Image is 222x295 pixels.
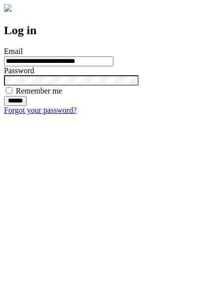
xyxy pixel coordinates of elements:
[4,4,12,12] img: logo-4e3dc11c47720685a147b03b5a06dd966a58ff35d612b21f08c02c0306f2b779.png
[16,87,62,95] label: Remember me
[4,24,218,37] h2: Log in
[4,47,23,55] label: Email
[4,106,76,114] a: Forgot your password?
[4,66,34,75] label: Password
